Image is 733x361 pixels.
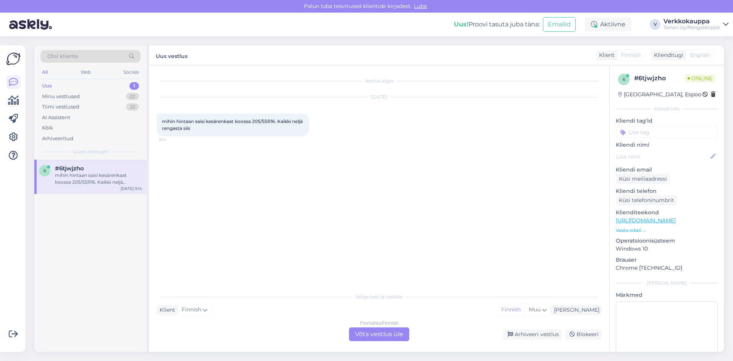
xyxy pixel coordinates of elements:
[623,76,625,82] span: 6
[616,187,718,195] p: Kliendi telefon
[621,51,641,59] span: Finnish
[157,78,602,84] div: Vestlus algas
[616,209,718,217] p: Klienditeekond
[42,82,52,90] div: Uus
[121,186,142,191] div: [DATE] 9:14
[182,306,201,314] span: Finnish
[44,168,46,173] span: 6
[543,17,576,32] button: Emailid
[454,21,468,28] b: Uus!
[650,19,660,30] div: V
[157,94,602,100] div: [DATE]
[503,329,562,340] div: Arhiveeri vestlus
[664,24,720,31] div: Teinari Oy/Rengaskirppis
[6,52,21,66] img: Askly Logo
[616,280,718,287] div: [PERSON_NAME]
[618,91,701,99] div: [GEOGRAPHIC_DATA], Espoo
[360,320,399,327] div: Finnish to Finnish
[616,291,718,299] p: Märkmed
[616,174,670,184] div: Küsi meiliaadressi
[616,245,718,253] p: Windows 10
[616,264,718,272] p: Chrome [TECHNICAL_ID]
[585,18,631,31] div: Aktiivne
[126,93,139,100] div: 22
[616,237,718,245] p: Operatsioonisüsteem
[616,227,718,234] p: Vaata edasi ...
[565,329,602,340] div: Blokeeri
[79,67,92,77] div: Web
[42,124,53,132] div: Kõik
[47,52,78,60] span: Otsi kliente
[42,93,80,100] div: Minu vestlused
[634,74,685,83] div: # 6tjwjzho
[690,51,710,59] span: English
[126,103,139,111] div: 32
[42,114,70,121] div: AI Assistent
[42,103,79,111] div: Tiimi vestlused
[616,217,676,224] a: [URL][DOMAIN_NAME]
[157,306,175,314] div: Klient
[42,135,73,142] div: Arhiveeritud
[616,141,718,149] p: Kliendi nimi
[616,126,718,138] input: Lisa tag
[73,148,108,155] span: Uued vestlused
[616,256,718,264] p: Brauser
[55,172,142,186] div: mihin hintaan saisi kesärenkaat koossa 205/55R16. Kaikki neljä rengasta siis
[616,105,718,112] div: Kliendi info
[664,18,720,24] div: Verkkokauppa
[40,67,49,77] div: All
[685,74,715,83] span: Online
[156,50,187,60] label: Uus vestlus
[551,306,599,314] div: [PERSON_NAME]
[529,306,541,313] span: Muu
[616,166,718,174] p: Kliendi email
[596,51,615,59] div: Klient
[497,304,525,316] div: Finnish
[157,293,602,300] div: Valige keel ja vastake
[412,3,429,10] span: Luba
[454,20,540,29] div: Proovi tasuta juba täna:
[159,137,187,142] span: 9:14
[162,118,304,131] span: mihin hintaan saisi kesärenkaat koossa 205/55R16. Kaikki neljä rengasta siis
[55,165,84,172] span: #6tjwjzho
[616,117,718,125] p: Kliendi tag'id
[349,327,409,341] div: Võta vestlus üle
[616,195,677,206] div: Küsi telefoninumbrit
[616,152,709,161] input: Lisa nimi
[664,18,728,31] a: VerkkokauppaTeinari Oy/Rengaskirppis
[129,82,139,90] div: 1
[122,67,140,77] div: Socials
[651,51,683,59] div: Klienditugi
